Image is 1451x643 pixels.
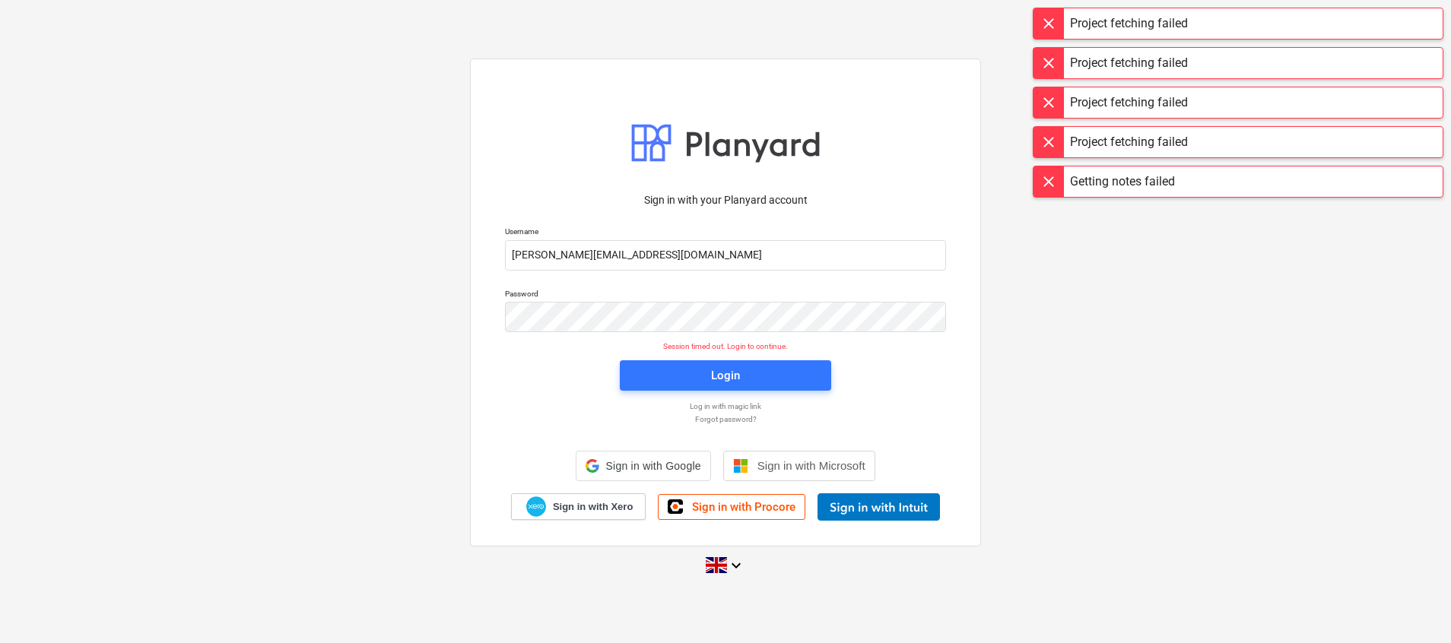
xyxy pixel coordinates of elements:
i: keyboard_arrow_down [727,556,745,575]
div: Getting notes failed [1070,173,1175,191]
input: Username [505,240,946,271]
span: Sign in with Procore [692,500,795,514]
a: Sign in with Xero [511,493,646,520]
img: Xero logo [526,496,546,517]
a: Sign in with Procore [658,494,805,520]
p: Password [505,289,946,302]
p: Username [505,226,946,239]
a: Forgot password? [497,414,954,424]
a: Log in with magic link [497,401,954,411]
div: Project fetching failed [1070,54,1188,72]
span: Sign in with Microsoft [757,459,865,472]
div: Project fetching failed [1070,133,1188,151]
p: Session timed out. Login to continue. [496,341,955,351]
div: Sign in with Google [576,451,710,481]
img: Microsoft logo [733,458,748,474]
span: Sign in with Xero [553,500,633,514]
div: Login [711,366,740,385]
button: Login [620,360,831,391]
span: Sign in with Google [605,460,700,472]
div: Project fetching failed [1070,93,1188,112]
div: Project fetching failed [1070,14,1188,33]
p: Sign in with your Planyard account [505,192,946,208]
